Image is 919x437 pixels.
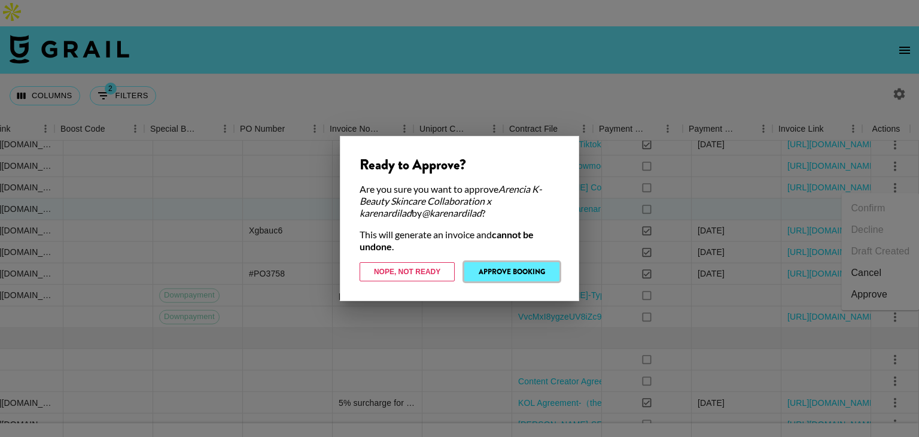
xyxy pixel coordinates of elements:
[360,183,559,219] div: Are you sure you want to approve by ?
[360,229,559,253] div: This will generate an invoice and .
[422,207,482,218] em: @ karenardilad
[360,262,455,281] button: Nope, Not Ready
[360,229,534,252] strong: cannot be undone
[360,183,542,218] em: Arencia K-Beauty Skincare Collaboration x karenardilad
[464,262,559,281] button: Approve Booking
[360,156,559,174] div: Ready to Approve?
